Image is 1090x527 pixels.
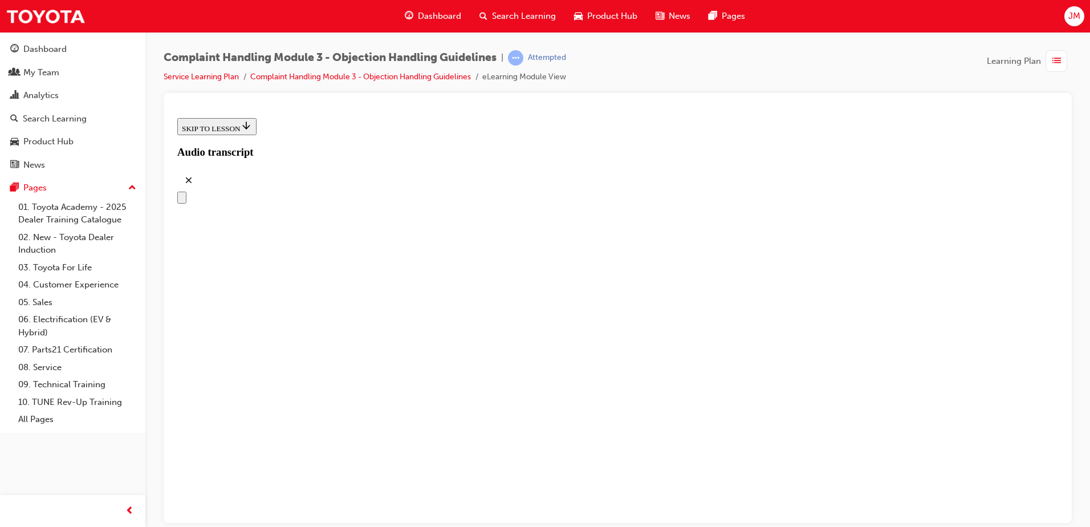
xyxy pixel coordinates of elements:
a: All Pages [14,411,141,428]
div: Analytics [23,89,59,102]
div: Search Learning [23,112,87,125]
a: News [5,155,141,176]
button: JM [1064,6,1084,26]
a: Complaint Handling Module 3 - Objection Handling Guidelines [250,72,471,82]
span: guage-icon [10,44,19,55]
a: Product Hub [5,131,141,152]
span: Search Learning [492,10,556,23]
a: Search Learning [5,108,141,129]
span: Pages [722,10,745,23]
a: 07. Parts21 Certification [14,341,141,359]
a: Dashboard [5,39,141,60]
span: search-icon [479,9,487,23]
a: 02. New - Toyota Dealer Induction [14,229,141,259]
a: 10. TUNE Rev-Up Training [14,394,141,411]
span: car-icon [574,9,583,23]
span: Complaint Handling Module 3 - Objection Handling Guidelines [164,51,497,64]
a: 04. Customer Experience [14,276,141,294]
span: learningRecordVerb_ATTEMPT-icon [508,50,523,66]
a: My Team [5,62,141,83]
div: Product Hub [23,135,74,148]
span: up-icon [128,181,136,196]
a: 09. Technical Training [14,376,141,394]
a: Service Learning Plan [164,72,239,82]
button: Open navigation menu [5,78,14,90]
button: SKIP TO LESSON [5,5,84,22]
a: 05. Sales [14,294,141,311]
span: news-icon [10,160,19,171]
span: pages-icon [10,183,19,193]
span: chart-icon [10,91,19,101]
span: list-icon [1052,54,1061,68]
a: car-iconProduct Hub [565,5,646,28]
a: pages-iconPages [699,5,754,28]
a: 08. Service [14,359,141,376]
a: search-iconSearch Learning [470,5,565,28]
a: 03. Toyota For Life [14,259,141,277]
button: DashboardMy TeamAnalyticsSearch LearningProduct HubNews [5,37,141,177]
span: JM [1068,10,1080,23]
a: news-iconNews [646,5,699,28]
span: news-icon [656,9,664,23]
li: eLearning Module View [482,71,566,84]
button: Pages [5,177,141,198]
a: Analytics [5,85,141,106]
div: Dashboard [23,43,67,56]
span: Dashboard [418,10,461,23]
div: My Team [23,66,59,79]
button: Close audio transcript panel [5,55,27,78]
span: Learning Plan [987,55,1041,68]
span: people-icon [10,68,19,78]
h3: Audio transcript [5,33,885,45]
a: guage-iconDashboard [396,5,470,28]
span: prev-icon [125,504,134,518]
span: car-icon [10,137,19,147]
a: 01. Toyota Academy - 2025 Dealer Training Catalogue [14,198,141,229]
div: Pages [23,181,47,194]
span: SKIP TO LESSON [9,11,79,19]
div: News [23,159,45,172]
span: guage-icon [405,9,413,23]
span: pages-icon [709,9,717,23]
span: search-icon [10,114,18,124]
a: 06. Electrification (EV & Hybrid) [14,311,141,341]
button: Learning Plan [987,50,1072,72]
span: | [501,51,503,64]
span: Product Hub [587,10,637,23]
div: Attempted [528,52,566,63]
span: News [669,10,690,23]
img: Trak [6,3,86,29]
